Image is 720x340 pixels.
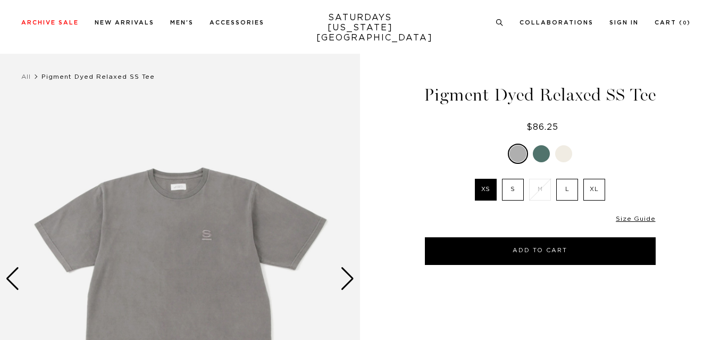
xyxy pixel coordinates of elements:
[556,179,578,201] label: L
[210,20,264,26] a: Accessories
[95,20,154,26] a: New Arrivals
[475,179,497,201] label: XS
[423,86,657,104] h1: Pigment Dyed Relaxed SS Tee
[609,20,639,26] a: Sign In
[583,179,605,201] label: XL
[683,21,687,26] small: 0
[170,20,194,26] a: Men's
[520,20,593,26] a: Collaborations
[502,179,524,201] label: S
[21,73,31,80] a: All
[616,215,655,222] a: Size Guide
[316,13,404,43] a: SATURDAYS[US_STATE][GEOGRAPHIC_DATA]
[41,73,155,80] span: Pigment Dyed Relaxed SS Tee
[21,20,79,26] a: Archive Sale
[425,237,656,265] button: Add to Cart
[655,20,691,26] a: Cart (0)
[526,123,558,131] span: $86.25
